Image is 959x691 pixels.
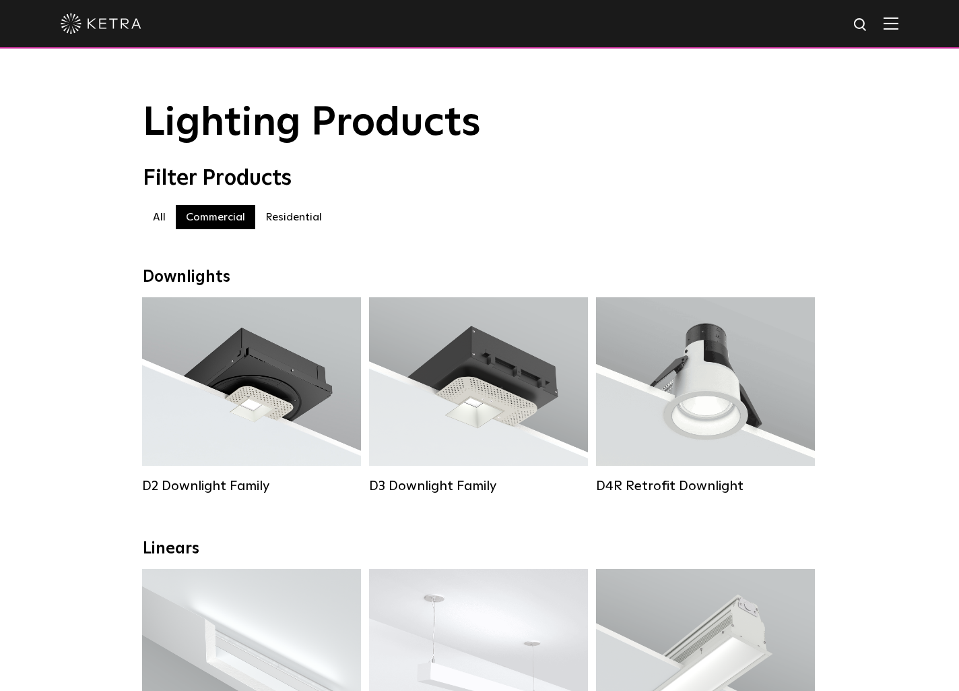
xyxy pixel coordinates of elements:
[142,478,361,494] div: D2 Downlight Family
[143,166,816,191] div: Filter Products
[596,297,815,494] a: D4R Retrofit Downlight Lumen Output:800Colors:White / BlackBeam Angles:15° / 25° / 40° / 60°Watta...
[255,205,332,229] label: Residential
[884,17,898,30] img: Hamburger%20Nav.svg
[596,478,815,494] div: D4R Retrofit Downlight
[61,13,141,34] img: ketra-logo-2019-white
[143,539,816,559] div: Linears
[142,297,361,494] a: D2 Downlight Family Lumen Output:1200Colors:White / Black / Gloss Black / Silver / Bronze / Silve...
[143,103,481,144] span: Lighting Products
[143,205,176,229] label: All
[369,297,588,494] a: D3 Downlight Family Lumen Output:700 / 900 / 1100Colors:White / Black / Silver / Bronze / Paintab...
[176,205,255,229] label: Commercial
[369,478,588,494] div: D3 Downlight Family
[853,17,869,34] img: search icon
[143,268,816,287] div: Downlights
